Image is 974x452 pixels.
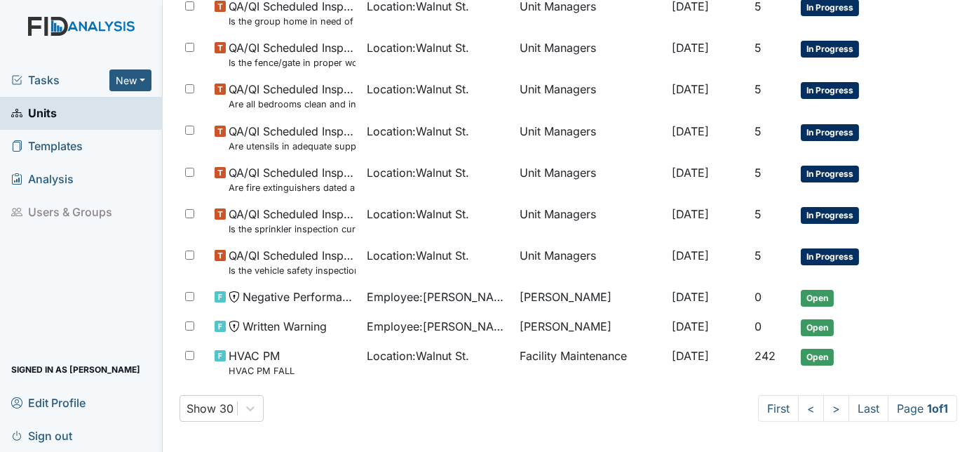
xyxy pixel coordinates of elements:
[229,206,356,236] span: QA/QI Scheduled Inspection Is the sprinkler inspection current? (document the date in the comment...
[672,207,709,221] span: [DATE]
[672,82,709,96] span: [DATE]
[755,41,762,55] span: 5
[229,140,356,153] small: Are utensils in adequate supply?
[11,102,57,124] span: Units
[229,98,356,111] small: Are all bedrooms clean and in good repair?
[758,395,799,422] a: First
[367,164,469,181] span: Location : Walnut St.
[367,206,469,222] span: Location : Walnut St.
[801,319,834,336] span: Open
[11,72,109,88] a: Tasks
[888,395,957,422] span: Page
[823,395,849,422] a: >
[514,342,667,383] td: Facility Maintenance
[801,41,859,58] span: In Progress
[514,312,667,342] td: [PERSON_NAME]
[367,288,508,305] span: Employee : [PERSON_NAME]
[11,425,72,446] span: Sign out
[229,39,356,69] span: QA/QI Scheduled Inspection Is the fence/gate in proper working condition?
[672,349,709,363] span: [DATE]
[514,283,667,312] td: [PERSON_NAME]
[229,181,356,194] small: Are fire extinguishers dated and initialed monthly and serviced annually? Are they attached to th...
[514,75,667,117] td: Unit Managers
[367,123,469,140] span: Location : Walnut St.
[11,135,83,157] span: Templates
[755,207,762,221] span: 5
[229,222,356,236] small: Is the sprinkler inspection current? (document the date in the comment section)
[367,247,469,264] span: Location : Walnut St.
[672,41,709,55] span: [DATE]
[755,290,762,304] span: 0
[758,395,957,422] nav: task-pagination
[187,400,234,417] div: Show 30
[755,166,762,180] span: 5
[514,200,667,241] td: Unit Managers
[672,166,709,180] span: [DATE]
[229,56,356,69] small: Is the fence/gate in proper working condition?
[229,347,295,378] span: HVAC PM HVAC PM FALL
[801,124,859,141] span: In Progress
[367,39,469,56] span: Location : Walnut St.
[229,164,356,194] span: QA/QI Scheduled Inspection Are fire extinguishers dated and initialed monthly and serviced annual...
[801,207,859,224] span: In Progress
[672,124,709,138] span: [DATE]
[367,318,508,335] span: Employee : [PERSON_NAME]
[927,401,948,416] strong: 1 of 1
[367,81,469,98] span: Location : Walnut St.
[848,395,888,422] a: Last
[514,117,667,159] td: Unit Managers
[229,364,295,378] small: HVAC PM FALL
[798,395,824,422] a: <
[672,290,709,304] span: [DATE]
[801,349,834,366] span: Open
[109,69,151,91] button: New
[514,241,667,283] td: Unit Managers
[755,349,776,363] span: 242
[11,359,140,380] span: Signed in as [PERSON_NAME]
[367,347,469,364] span: Location : Walnut St.
[755,319,762,333] span: 0
[801,166,859,182] span: In Progress
[801,82,859,99] span: In Progress
[672,319,709,333] span: [DATE]
[229,123,356,153] span: QA/QI Scheduled Inspection Are utensils in adequate supply?
[229,264,356,277] small: Is the vehicle safety inspection report current and in the mileage log pouch?
[755,248,762,262] span: 5
[755,124,762,138] span: 5
[514,159,667,200] td: Unit Managers
[11,392,86,413] span: Edit Profile
[11,168,74,190] span: Analysis
[755,82,762,96] span: 5
[243,288,356,305] span: Negative Performance Review
[801,290,834,307] span: Open
[801,248,859,265] span: In Progress
[229,247,356,277] span: QA/QI Scheduled Inspection Is the vehicle safety inspection report current and in the mileage log...
[243,318,327,335] span: Written Warning
[229,15,356,28] small: Is the group home in need of any outside repairs (paint, gutters, pressure wash, etc.)?
[229,81,356,111] span: QA/QI Scheduled Inspection Are all bedrooms clean and in good repair?
[514,34,667,75] td: Unit Managers
[672,248,709,262] span: [DATE]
